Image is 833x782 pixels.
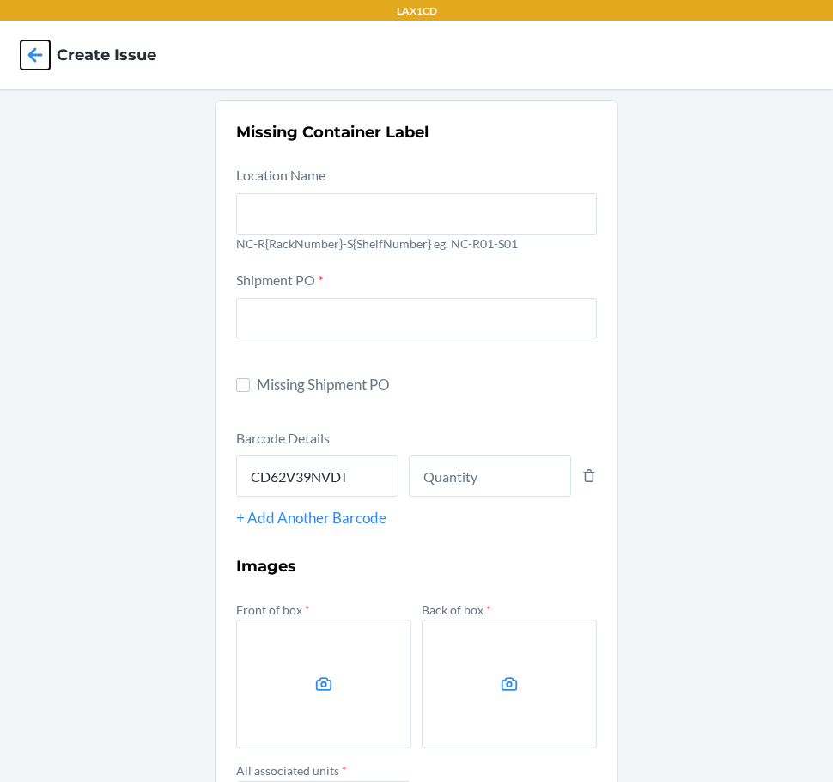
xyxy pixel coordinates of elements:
[409,455,571,497] input: Quantity
[236,121,597,144] h2: Missing Container Label
[236,555,597,577] h3: Images
[257,374,597,396] span: Missing Shipment PO
[57,44,156,66] h4: Create Issue
[236,507,597,529] div: + Add Another Barcode
[236,602,310,617] label: Front of box
[397,3,437,19] p: LAX1CD
[236,235,597,253] p: NC-R{RackNumber}-S{ShelfNumber} eg. NC-R01-S01
[236,430,330,446] label: Barcode Details
[236,378,250,392] input: Missing Shipment PO
[236,272,323,288] label: Shipment PO
[236,455,398,497] input: Barcode
[422,602,491,617] label: Back of box
[236,167,325,183] label: Location Name
[236,763,347,778] label: All associated units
